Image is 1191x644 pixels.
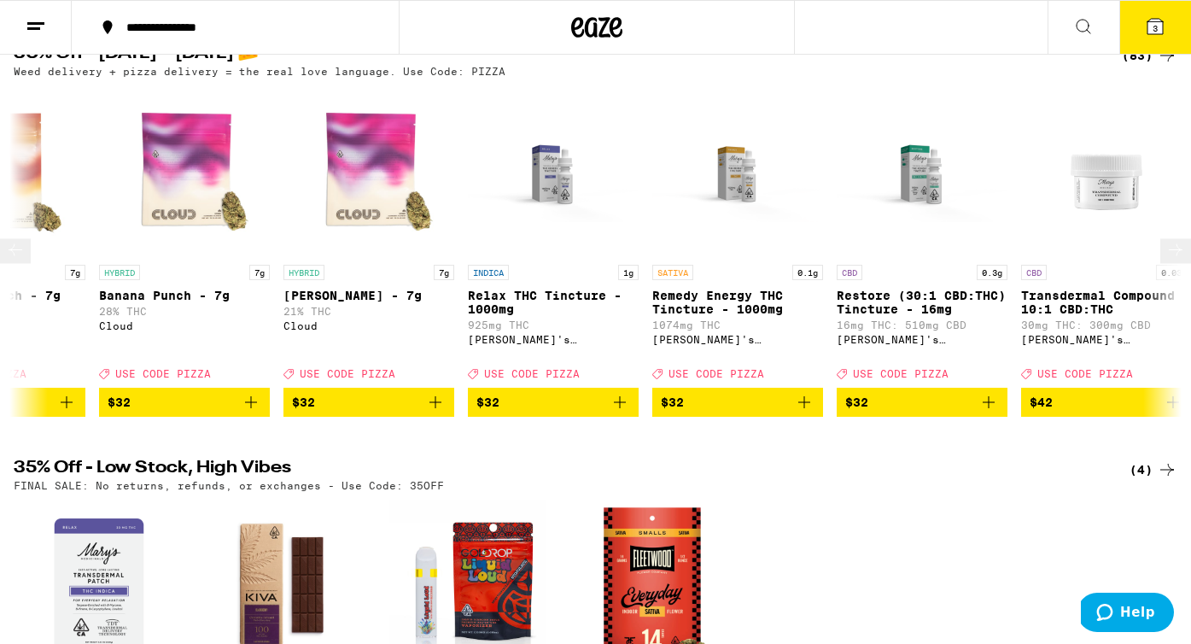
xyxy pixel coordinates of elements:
[468,265,509,280] p: INDICA
[249,265,270,280] p: 7g
[468,85,639,256] img: Mary's Medicinals - Relax THC Tincture - 1000mg
[652,265,693,280] p: SATIVA
[14,460,1094,480] h2: 35% Off - Low Stock, High Vibes
[484,368,580,379] span: USE CODE PIZZA
[1037,368,1133,379] span: USE CODE PIZZA
[99,85,270,256] img: Cloud - Banana Punch - 7g
[652,319,823,331] p: 1074mg THC
[14,45,1094,66] h2: 30% Off - [DATE] – [DATE] 🧀
[845,395,868,409] span: $32
[99,85,270,388] a: Open page for Banana Punch - 7g from Cloud
[668,368,764,379] span: USE CODE PIZZA
[434,265,454,280] p: 7g
[977,265,1007,280] p: 0.3g
[1042,85,1171,256] img: Mary's Medicinals - Transdermal Compound 10:1 CBD:THC
[468,334,639,345] div: [PERSON_NAME]'s Medicinals
[300,368,395,379] span: USE CODE PIZZA
[14,66,505,77] p: Weed delivery + pizza delivery = the real love language. Use Code: PIZZA
[283,85,454,256] img: Cloud - Runtz - 7g
[652,289,823,316] p: Remedy Energy THC Tincture - 1000mg
[837,85,1007,256] img: Mary's Medicinals - Restore (30:1 CBD:THC) Tincture - 16mg
[1030,395,1053,409] span: $42
[468,319,639,331] p: 925mg THC
[837,334,1007,345] div: [PERSON_NAME]'s Medicinals
[115,368,211,379] span: USE CODE PIZZA
[853,368,949,379] span: USE CODE PIZZA
[1081,593,1174,635] iframe: Opens a widget where you can find more information
[283,306,454,317] p: 21% THC
[652,85,823,256] img: Mary's Medicinals - Remedy Energy THC Tincture - 1000mg
[468,289,639,316] p: Relax THC Tincture - 1000mg
[837,265,862,280] p: CBD
[1122,45,1177,66] a: (83)
[283,289,454,302] p: [PERSON_NAME] - 7g
[652,334,823,345] div: [PERSON_NAME]'s Medicinals
[618,265,639,280] p: 1g
[283,85,454,388] a: Open page for Runtz - 7g from Cloud
[837,85,1007,388] a: Open page for Restore (30:1 CBD:THC) Tincture - 16mg from Mary's Medicinals
[108,395,131,409] span: $32
[652,388,823,417] button: Add to bag
[792,265,823,280] p: 0.1g
[468,388,639,417] button: Add to bag
[283,388,454,417] button: Add to bag
[99,265,140,280] p: HYBRID
[99,320,270,331] div: Cloud
[837,388,1007,417] button: Add to bag
[65,265,85,280] p: 7g
[837,319,1007,331] p: 16mg THC: 510mg CBD
[292,395,315,409] span: $32
[1153,23,1158,33] span: 3
[652,85,823,388] a: Open page for Remedy Energy THC Tincture - 1000mg from Mary's Medicinals
[283,265,324,280] p: HYBRID
[1021,265,1047,280] p: CBD
[14,480,444,491] p: FINAL SALE: No returns, refunds, or exchanges - Use Code: 35OFF
[837,289,1007,316] p: Restore (30:1 CBD:THC) Tincture - 16mg
[283,320,454,331] div: Cloud
[99,306,270,317] p: 28% THC
[661,395,684,409] span: $32
[476,395,499,409] span: $32
[468,85,639,388] a: Open page for Relax THC Tincture - 1000mg from Mary's Medicinals
[99,289,270,302] p: Banana Punch - 7g
[1130,460,1177,480] a: (4)
[99,388,270,417] button: Add to bag
[1119,1,1191,54] button: 3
